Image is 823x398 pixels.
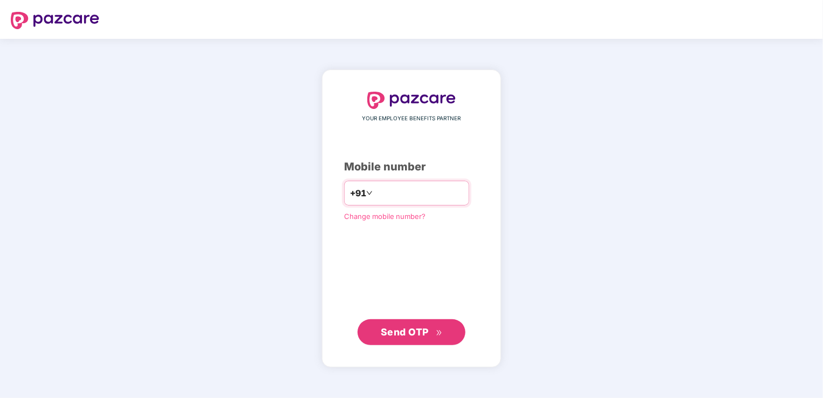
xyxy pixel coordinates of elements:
[11,12,99,29] img: logo
[381,326,429,338] span: Send OTP
[344,212,426,221] a: Change mobile number?
[362,114,461,123] span: YOUR EMPLOYEE BENEFITS PARTNER
[358,319,465,345] button: Send OTPdouble-right
[350,187,366,200] span: +91
[344,159,479,175] div: Mobile number
[367,92,456,109] img: logo
[436,330,443,337] span: double-right
[366,190,373,196] span: down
